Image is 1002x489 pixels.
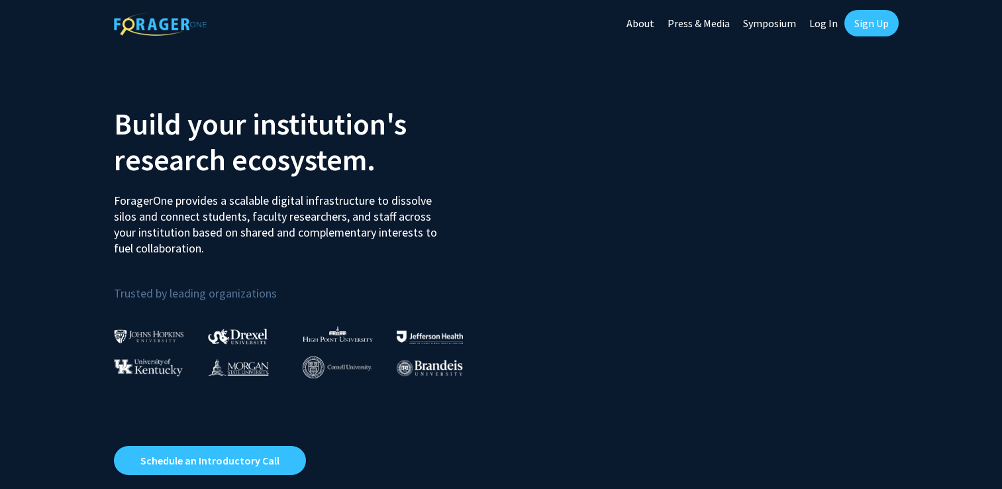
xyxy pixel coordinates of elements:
[208,358,269,376] img: Morgan State University
[397,331,463,343] img: Thomas Jefferson University
[114,329,184,343] img: Johns Hopkins University
[114,13,207,36] img: ForagerOne Logo
[114,267,491,303] p: Trusted by leading organizations
[114,183,446,256] p: ForagerOne provides a scalable digital infrastructure to dissolve silos and connect students, fac...
[397,360,463,376] img: Brandeis University
[303,326,373,342] img: High Point University
[844,10,899,36] a: Sign Up
[114,358,183,376] img: University of Kentucky
[208,329,268,344] img: Drexel University
[114,446,306,475] a: Opens in a new tab
[303,356,372,378] img: Cornell University
[114,106,491,178] h2: Build your institution's research ecosystem.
